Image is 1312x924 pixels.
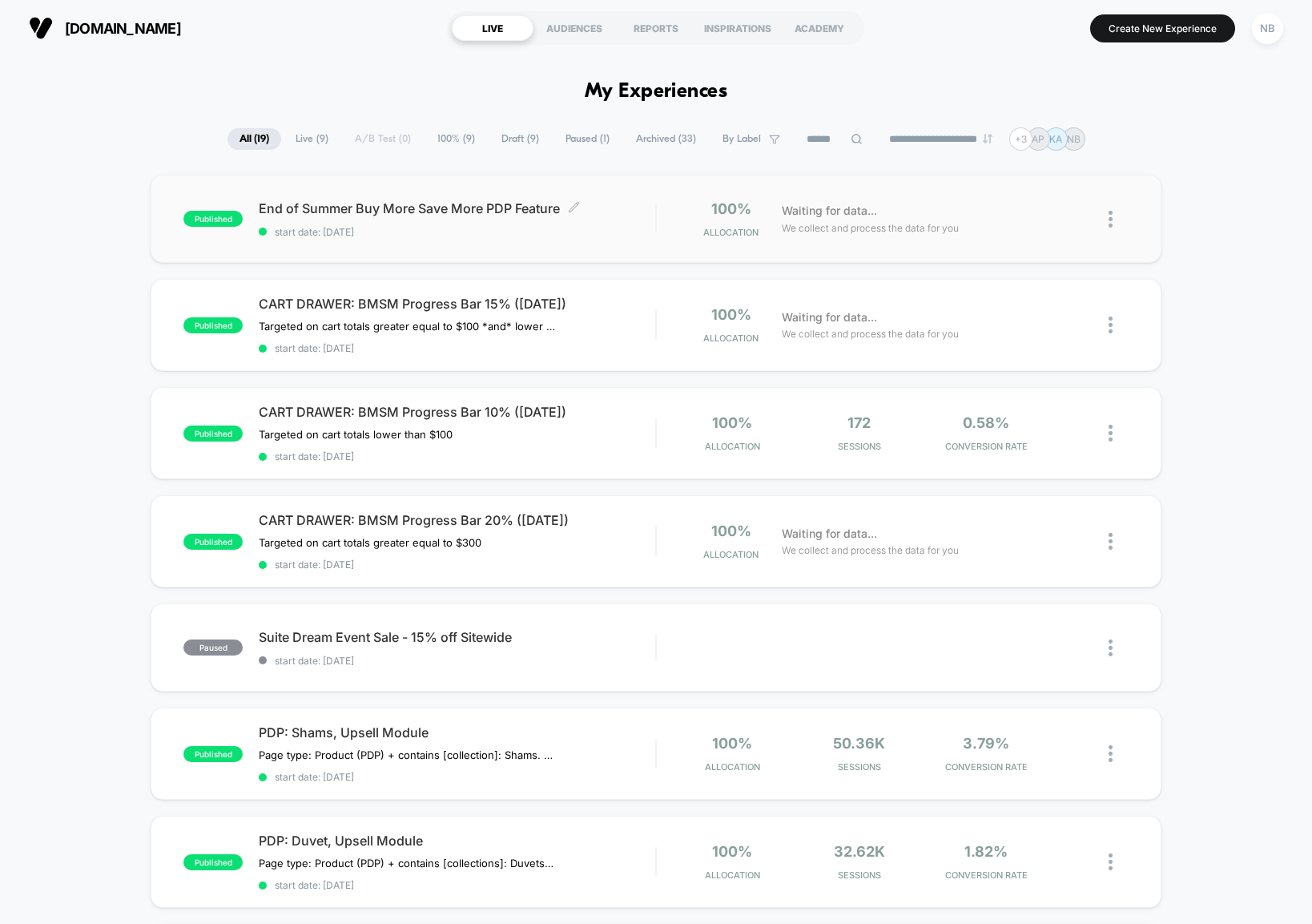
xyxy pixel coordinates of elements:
[24,15,186,41] button: [DOMAIN_NAME]
[927,441,1046,452] span: CONVERSION RATE
[259,771,655,783] span: start date: [DATE]
[183,426,243,442] span: published
[425,128,487,150] span: 100% ( 9 )
[259,857,556,870] span: Page type: Product (PDP) + contains [collections]: Duvets. Shows Products from [collections]down/...
[782,309,877,326] span: Waiting for data...
[183,640,243,656] span: paused
[711,306,751,323] span: 100%
[259,724,655,740] span: PDP: Shams, Upsell Module
[722,133,761,145] span: By Label
[712,414,752,431] span: 100%
[183,317,243,333] span: published
[183,211,243,227] span: published
[847,414,871,431] span: 172
[259,404,655,420] span: CART DRAWER: BMSM Progress Bar 10% ([DATE])
[1109,425,1113,442] img: close
[963,735,1009,752] span: 3.79%
[1109,533,1113,550] img: close
[1109,853,1113,870] img: close
[1109,745,1113,762] img: close
[183,534,243,550] span: published
[553,128,622,150] span: Paused ( 1 )
[712,843,752,860] span: 100%
[259,559,655,571] span: start date: [DATE]
[782,202,877,220] span: Waiting for data...
[963,414,1009,431] span: 0.58%
[259,536,481,549] span: Targeted on cart totals greater equal to $300
[927,870,1046,881] span: CONVERSION RATE
[703,549,759,560] span: Allocation
[259,879,655,891] span: start date: [DATE]
[259,655,655,667] span: start date: [DATE]
[1067,133,1081,145] p: NB
[259,629,655,645] span: Suite Dream Event Sale - 15% off Sitewide
[29,16,53,40] img: Visually logo
[782,543,959,558] span: We collect and process the data for you
[259,428,453,441] span: Targeted on cart totals lower than $100
[259,200,655,216] span: End of Summer Buy More Save More PDP Feature
[705,441,760,452] span: Allocation
[705,761,760,773] span: Allocation
[259,296,655,312] span: CART DRAWER: BMSM Progress Bar 15% ([DATE])
[259,226,655,238] span: start date: [DATE]
[1032,133,1044,145] p: AP
[799,441,919,452] span: Sessions
[703,333,759,344] span: Allocation
[183,854,243,870] span: published
[183,746,243,762] span: published
[1109,211,1113,228] img: close
[983,134,992,143] img: end
[712,735,752,752] span: 100%
[489,128,551,150] span: Draft ( 9 )
[705,870,760,881] span: Allocation
[833,735,885,752] span: 50.36k
[1109,317,1113,333] img: close
[259,450,655,462] span: start date: [DATE]
[799,870,919,881] span: Sessions
[1009,127,1032,151] div: + 3
[782,326,959,341] span: We collect and process the data for you
[1247,12,1288,45] button: NB
[711,523,751,539] span: 100%
[615,15,697,41] div: REPORTS
[227,128,281,150] span: All ( 19 )
[585,80,728,103] h1: My Experiences
[533,15,615,41] div: AUDIENCES
[65,20,181,37] span: [DOMAIN_NAME]
[703,227,759,238] span: Allocation
[799,761,919,773] span: Sessions
[284,128,340,150] span: Live ( 9 )
[259,342,655,354] span: start date: [DATE]
[259,833,655,849] span: PDP: Duvet, Upsell Module
[452,15,533,41] div: LIVE
[782,220,959,236] span: We collect and process the data for you
[1252,13,1283,44] div: NB
[1049,133,1062,145] p: KA
[1109,640,1113,656] img: close
[927,761,1046,773] span: CONVERSION RATE
[782,525,877,543] span: Waiting for data...
[259,748,556,761] span: Page type: Product (PDP) + contains [collection]: Shams. Shows Products from [selected products] ...
[779,15,860,41] div: ACADEMY
[834,843,885,860] span: 32.62k
[1090,14,1235,42] button: Create New Experience
[711,200,751,217] span: 100%
[259,512,655,528] span: CART DRAWER: BMSM Progress Bar 20% ([DATE])
[964,843,1008,860] span: 1.82%
[624,128,708,150] span: Archived ( 33 )
[259,320,556,333] span: Targeted on cart totals greater equal to $100 *and* lower than $300
[697,15,779,41] div: INSPIRATIONS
